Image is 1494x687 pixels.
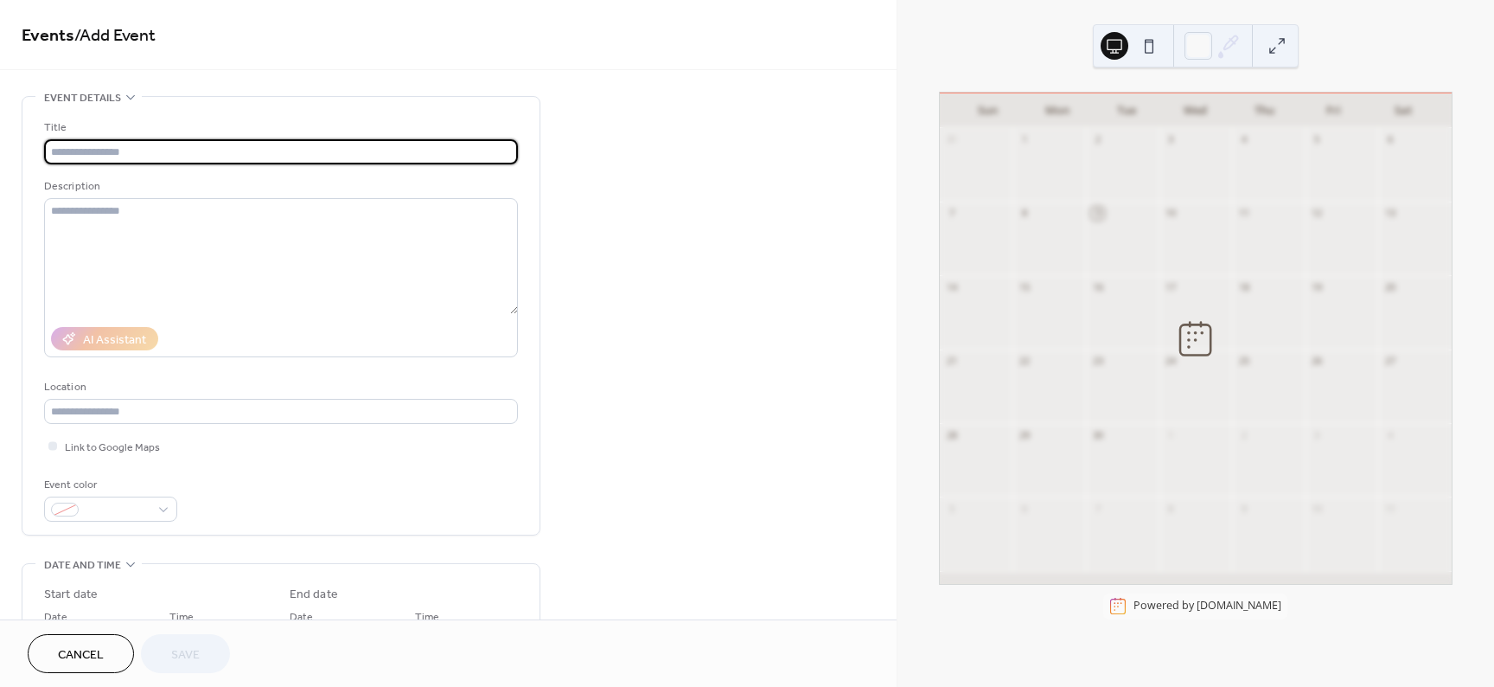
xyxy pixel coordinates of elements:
[1237,355,1250,368] div: 25
[415,608,439,626] span: Time
[1311,355,1324,368] div: 26
[44,556,121,575] span: Date and time
[945,207,958,220] div: 7
[945,428,958,441] div: 28
[1161,93,1230,128] div: Wed
[1091,207,1104,220] div: 9
[44,586,98,604] div: Start date
[1237,133,1250,146] div: 4
[1165,280,1178,293] div: 17
[1383,428,1396,441] div: 4
[1018,502,1031,515] div: 6
[1023,93,1092,128] div: Mon
[1165,428,1178,441] div: 1
[169,608,194,626] span: Time
[1018,280,1031,293] div: 15
[1383,133,1396,146] div: 6
[44,608,67,626] span: Date
[290,586,338,604] div: End date
[1091,133,1104,146] div: 2
[1018,133,1031,146] div: 1
[1091,280,1104,293] div: 16
[1299,93,1369,128] div: Fri
[44,476,174,494] div: Event color
[28,634,134,673] button: Cancel
[44,89,121,107] span: Event details
[22,19,74,53] a: Events
[1383,502,1396,515] div: 11
[1383,280,1396,293] div: 20
[1311,280,1324,293] div: 19
[1133,599,1281,613] div: Powered by
[44,378,514,396] div: Location
[44,177,514,196] div: Description
[1383,355,1396,368] div: 27
[945,355,958,368] div: 21
[945,133,958,146] div: 31
[65,439,160,457] span: Link to Google Maps
[1311,502,1324,515] div: 10
[1311,133,1324,146] div: 5
[44,119,514,137] div: Title
[1311,428,1324,441] div: 3
[1165,207,1178,220] div: 10
[1237,280,1250,293] div: 18
[1091,502,1104,515] div: 7
[1165,502,1178,515] div: 8
[1383,207,1396,220] div: 13
[1018,355,1031,368] div: 22
[945,502,958,515] div: 5
[58,646,104,665] span: Cancel
[1311,207,1324,220] div: 12
[1165,355,1178,368] div: 24
[1091,428,1104,441] div: 30
[1018,207,1031,220] div: 8
[1092,93,1161,128] div: Tue
[1369,93,1438,128] div: Sat
[945,280,958,293] div: 14
[1018,428,1031,441] div: 29
[1237,502,1250,515] div: 9
[1197,599,1281,613] a: [DOMAIN_NAME]
[954,93,1023,128] div: Sun
[74,19,156,53] span: / Add Event
[1237,207,1250,220] div: 11
[1165,133,1178,146] div: 3
[290,608,313,626] span: Date
[1091,355,1104,368] div: 23
[1230,93,1299,128] div: Thu
[1237,428,1250,441] div: 2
